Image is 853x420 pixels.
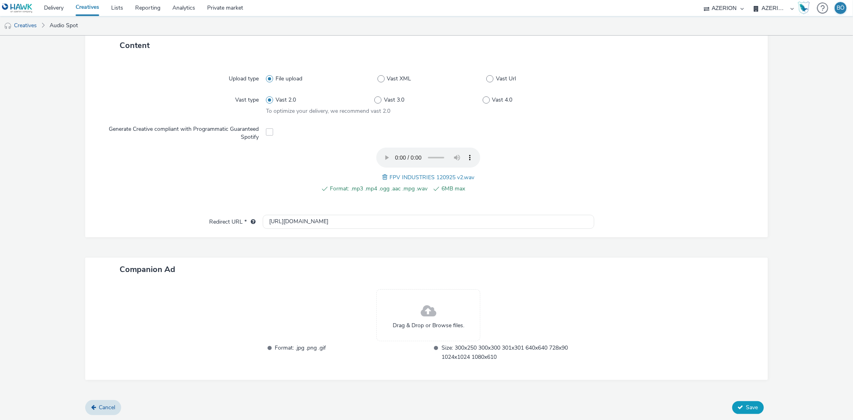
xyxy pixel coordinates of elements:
label: Redirect URL * [206,215,259,226]
img: Hawk Academy [798,2,810,14]
span: Vast 3.0 [384,96,404,104]
span: Companion Ad [120,264,175,275]
span: File upload [276,75,302,83]
span: FPV INDUSTRIES 120925 v2.wav [390,174,474,181]
span: To optimize your delivery, we recommend vast 2.0 [266,107,390,115]
label: Generate Creative compliant with Programmatic Guaranteed Spotify [100,122,262,142]
a: Hawk Academy [798,2,813,14]
span: Vast 4.0 [492,96,512,104]
span: Vast 2.0 [276,96,296,104]
span: Size: 300x250 300x300 301x301 640x640 728x90 1024x1024 1080x610 [441,343,594,362]
div: URL will be used as a validation URL with some SSPs and it will be the redirection URL of your cr... [247,218,256,226]
button: Save [732,401,764,414]
div: BÖ [837,2,845,14]
span: Cancel [99,404,115,411]
span: 6MB max [441,184,539,194]
span: Vast Url [496,75,516,83]
label: Upload type [226,72,262,83]
img: undefined Logo [2,3,33,13]
span: Format: .mp3 .mp4 .ogg .aac .mpg .wav [330,184,427,194]
img: audio [4,22,12,30]
a: Cancel [85,400,121,415]
span: Content [120,40,150,51]
span: Drag & Drop or Browse files. [393,322,464,330]
a: Audio Spot [46,16,82,35]
input: url... [263,215,594,229]
label: Vast type [232,93,262,104]
span: Save [746,404,758,411]
span: Vast XML [387,75,411,83]
span: Format: .jpg .png .gif [275,343,427,362]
